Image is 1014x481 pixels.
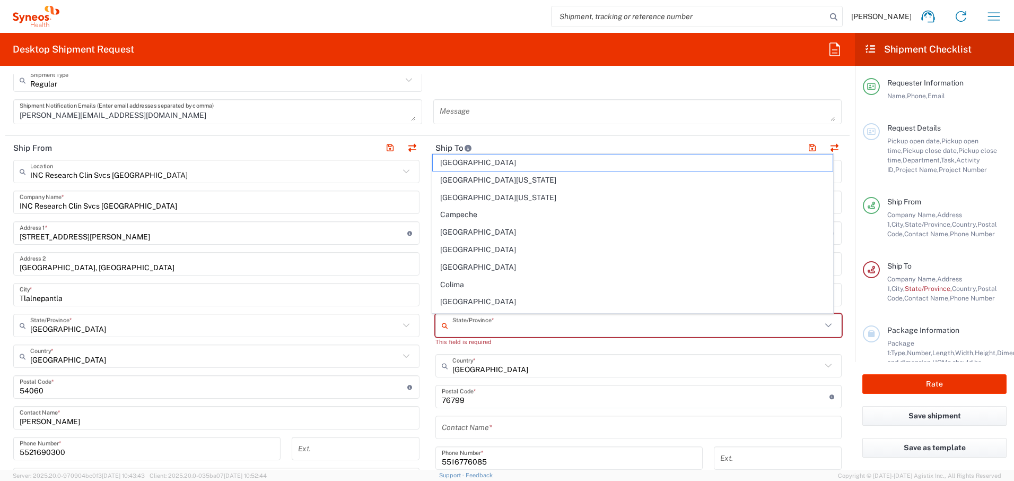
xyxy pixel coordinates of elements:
span: Ship To [887,262,912,270]
button: Rate [862,374,1007,394]
span: Company Name, [887,211,937,219]
span: Width, [955,349,975,357]
h2: Shipment Checklist [864,43,972,56]
span: State/Province, [905,285,952,293]
span: Name, [887,92,907,100]
span: Contact Name, [904,230,950,238]
span: Phone, [907,92,928,100]
span: [GEOGRAPHIC_DATA][US_STATE] [433,190,833,206]
span: [GEOGRAPHIC_DATA] [433,224,833,241]
span: Client: 2025.20.0-035ba07 [150,473,267,479]
span: Package Information [887,326,959,334]
h2: Ship To [435,143,472,153]
span: Email [928,92,945,100]
div: This field is required [435,337,842,347]
span: Type, [891,349,907,357]
span: [PERSON_NAME] [851,12,912,21]
h2: Ship From [13,143,52,153]
span: Length, [932,349,955,357]
span: [GEOGRAPHIC_DATA] [433,242,833,258]
span: Phone Number [950,230,995,238]
a: Feedback [466,472,493,478]
button: Save as template [862,438,1007,458]
button: Save shipment [862,406,1007,426]
span: [GEOGRAPHIC_DATA][US_STATE] [433,172,833,188]
span: Pickup open date, [887,137,941,145]
span: Ship From [887,197,921,206]
span: Department, [903,156,941,164]
span: State/Province, [905,220,952,228]
span: Task, [941,156,956,164]
span: [DATE] 10:43:43 [102,473,145,479]
span: Country, [952,220,977,228]
span: [GEOGRAPHIC_DATA] [433,259,833,276]
span: Campeche [433,207,833,223]
span: City, [891,220,905,228]
span: Height, [975,349,997,357]
span: Project Name, [895,166,939,174]
span: Project Number [939,166,987,174]
span: Copyright © [DATE]-[DATE] Agistix Inc., All Rights Reserved [838,471,1001,480]
span: Contact Name, [904,294,950,302]
span: Phone Number [950,294,995,302]
h2: Desktop Shipment Request [13,43,134,56]
span: Number, [907,349,932,357]
span: City, [891,285,905,293]
span: Request Details [887,124,941,132]
span: [GEOGRAPHIC_DATA] [433,294,833,310]
span: Pickup close date, [903,147,958,154]
span: [DATE] 10:52:44 [224,473,267,479]
a: Support [439,472,466,478]
input: Shipment, tracking or reference number [552,6,826,27]
span: Package 1: [887,339,914,357]
span: Country, [952,285,977,293]
span: Server: 2025.20.0-970904bc0f3 [13,473,145,479]
span: Company Name, [887,275,937,283]
span: [GEOGRAPHIC_DATA] [433,154,833,171]
span: Requester Information [887,79,964,87]
span: Federal District [433,311,833,328]
span: Colima [433,277,833,293]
